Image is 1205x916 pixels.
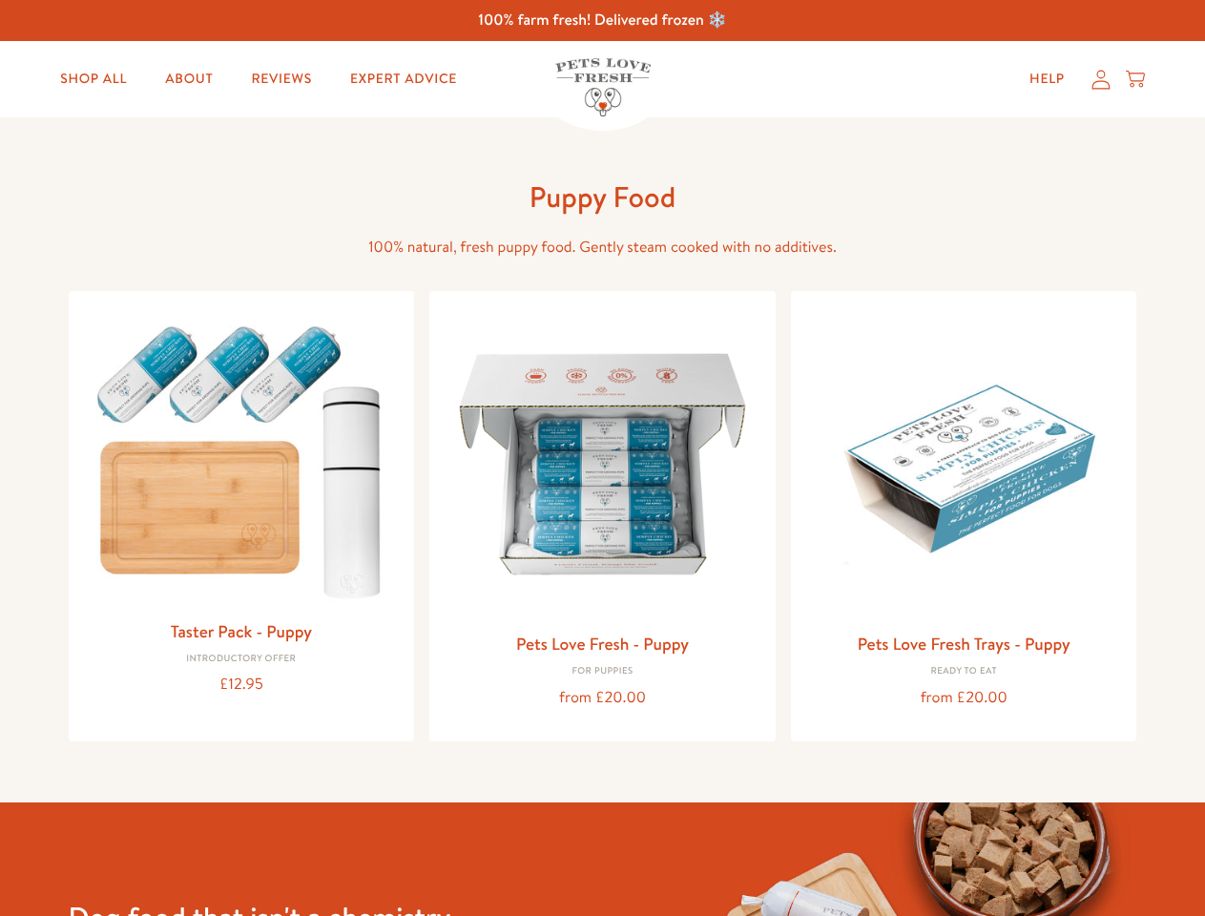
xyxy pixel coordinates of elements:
a: Help [1014,60,1080,98]
img: Pets Love Fresh Trays - Puppy [806,306,1122,622]
div: from £20.00 [445,685,760,711]
div: £12.95 [84,672,400,697]
a: Expert Advice [335,60,472,98]
a: Pets Love Fresh - Puppy [516,632,689,656]
img: Pets Love Fresh [555,58,651,116]
div: For puppies [445,666,760,677]
div: Introductory Offer [84,654,400,665]
h1: Puppy Food [298,178,908,216]
a: Shop All [45,60,142,98]
div: Ready to eat [806,666,1122,677]
a: Reviews [236,60,326,98]
div: from £20.00 [806,685,1122,711]
span: 100% natural, fresh puppy food. Gently steam cooked with no additives. [368,237,837,258]
img: Pets Love Fresh - Puppy [445,306,760,622]
img: Taster Pack - Puppy [84,306,400,609]
a: Taster Pack - Puppy [171,619,312,643]
a: Pets Love Fresh Trays - Puppy [858,632,1070,656]
a: About [150,60,228,98]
